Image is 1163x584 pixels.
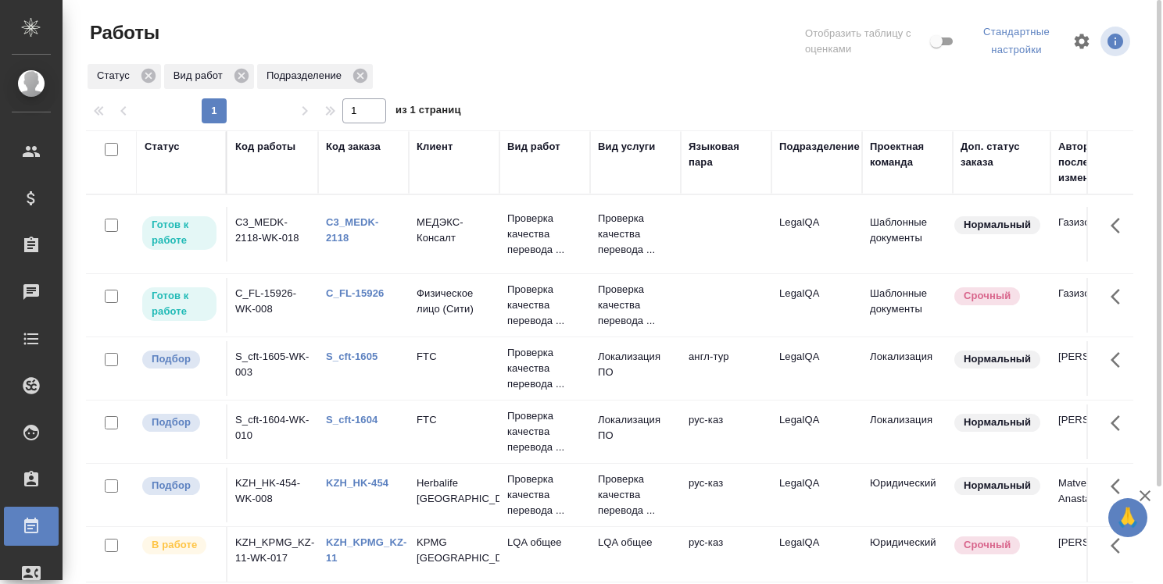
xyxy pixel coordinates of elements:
div: Можно подбирать исполнителей [141,475,218,497]
td: Юридический [862,527,953,582]
td: S_cft-1605-WK-003 [227,341,318,396]
td: [PERSON_NAME] [1050,404,1141,459]
td: [PERSON_NAME] [1050,341,1141,396]
p: LQA общее [507,535,582,550]
p: Физическое лицо (Сити) [417,286,492,317]
td: LegalQA [771,468,862,522]
button: Здесь прячутся важные кнопки [1101,527,1139,564]
p: Проверка качества перевода ... [598,472,673,518]
p: Подразделение [267,68,347,84]
a: C_FL-15926 [326,287,384,299]
button: Здесь прячутся важные кнопки [1101,341,1139,379]
td: LegalQA [771,404,862,459]
p: Срочный [964,288,1011,304]
p: Вид работ [174,68,228,84]
p: МЕДЭКС-Консалт [417,215,492,246]
p: Проверка качества перевода ... [507,282,582,329]
p: Herbalife [GEOGRAPHIC_DATA] [417,475,492,507]
td: C_FL-15926-WK-008 [227,278,318,333]
td: KZH_KPMG_KZ-11-WK-017 [227,527,318,582]
p: Проверка качества перевода ... [598,282,673,329]
button: Здесь прячутся важные кнопки [1101,404,1139,442]
div: Исполнитель может приступить к работе [141,286,218,322]
p: Нормальный [964,415,1031,430]
td: LegalQA [771,278,862,333]
p: Статус [97,68,135,84]
td: Газизов Ринат [1050,278,1141,333]
p: KPMG [GEOGRAPHIC_DATA] [417,535,492,566]
div: split button [970,20,1063,62]
td: KZH_HK-454-WK-008 [227,468,318,522]
td: Локализация [862,341,953,396]
div: Вид услуги [598,139,656,155]
td: Локализация [862,404,953,459]
div: Подразделение [257,64,373,89]
p: Проверка качества перевода ... [507,408,582,455]
span: из 1 страниц [395,101,461,123]
p: Подбор [152,478,191,493]
p: FTC [417,349,492,365]
button: Здесь прячутся важные кнопки [1101,207,1139,244]
p: В работе [152,537,197,553]
div: Исполнитель может приступить к работе [141,215,218,251]
td: англ-тур [681,341,771,396]
span: Работы [86,20,159,45]
p: Проверка качества перевода ... [507,345,582,392]
button: 🙏 [1108,498,1147,537]
span: Посмотреть информацию [1100,27,1133,56]
div: Автор последнего изменения [1058,139,1133,186]
p: Нормальный [964,351,1031,367]
p: Проверка качества перевода ... [598,211,673,258]
td: [PERSON_NAME] [1050,527,1141,582]
td: Шаблонные документы [862,207,953,262]
a: KZH_HK-454 [326,477,388,489]
button: Здесь прячутся важные кнопки [1101,278,1139,315]
a: S_cft-1605 [326,351,378,362]
p: Локализация ПО [598,412,673,443]
div: Доп. статус заказа [961,139,1043,170]
td: LegalQA [771,207,862,262]
p: Нормальный [964,478,1031,493]
div: Статус [88,64,161,89]
p: Нормальный [964,217,1031,233]
p: Локализация ПО [598,349,673,380]
div: Статус [145,139,180,155]
span: Отобразить таблицу с оценками [805,26,927,57]
p: Подбор [152,415,191,430]
div: Исполнитель выполняет работу [141,535,218,556]
div: Языковая пара [689,139,764,170]
td: Matveeva Anastasia [1050,468,1141,522]
div: Код заказа [326,139,381,155]
a: C3_MEDK-2118 [326,216,379,244]
td: S_cft-1604-WK-010 [227,404,318,459]
p: Готов к работе [152,217,207,248]
div: Клиент [417,139,453,155]
td: LegalQA [771,527,862,582]
div: Можно подбирать исполнителей [141,412,218,433]
td: Газизов Ринат [1050,207,1141,262]
td: Шаблонные документы [862,278,953,333]
td: рус-каз [681,527,771,582]
p: Проверка качества перевода ... [507,211,582,258]
div: Код работы [235,139,295,155]
a: KZH_KPMG_KZ-11 [326,536,407,564]
button: Здесь прячутся важные кнопки [1101,468,1139,505]
div: Подразделение [779,139,860,155]
div: Вид работ [164,64,254,89]
td: Юридический [862,468,953,522]
div: Проектная команда [870,139,945,170]
p: Срочный [964,537,1011,553]
td: рус-каз [681,404,771,459]
p: Подбор [152,351,191,367]
p: Проверка качества перевода ... [507,472,582,518]
div: Можно подбирать исполнителей [141,349,218,370]
p: Готов к работе [152,288,207,319]
p: LQA общее [598,535,673,550]
td: LegalQA [771,341,862,396]
td: C3_MEDK-2118-WK-018 [227,207,318,262]
a: S_cft-1604 [326,414,378,426]
span: Настроить таблицу [1063,23,1100,60]
p: FTC [417,412,492,428]
td: рус-каз [681,468,771,522]
div: Вид работ [507,139,560,155]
